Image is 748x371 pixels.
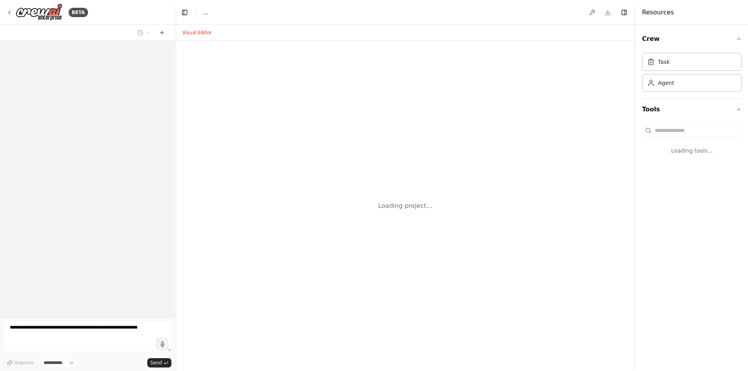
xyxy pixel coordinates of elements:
[378,201,432,211] div: Loading project...
[642,50,742,98] div: Crew
[642,98,742,120] button: Tools
[658,79,674,87] div: Agent
[16,4,62,21] img: Logo
[157,338,168,350] button: Click to speak your automation idea
[642,8,674,17] h4: Resources
[3,358,37,368] button: Improve
[658,58,670,66] div: Task
[14,360,34,366] span: Improve
[203,9,208,16] span: ...
[642,120,742,167] div: Tools
[203,9,208,16] nav: breadcrumb
[619,7,630,18] button: Hide right sidebar
[150,360,162,366] span: Send
[642,141,742,161] div: Loading tools...
[147,358,171,367] button: Send
[69,8,88,17] div: BETA
[642,28,742,50] button: Crew
[178,28,216,37] button: Visual Editor
[134,28,153,37] button: Switch to previous chat
[156,28,168,37] button: Start a new chat
[179,7,190,18] button: Hide left sidebar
